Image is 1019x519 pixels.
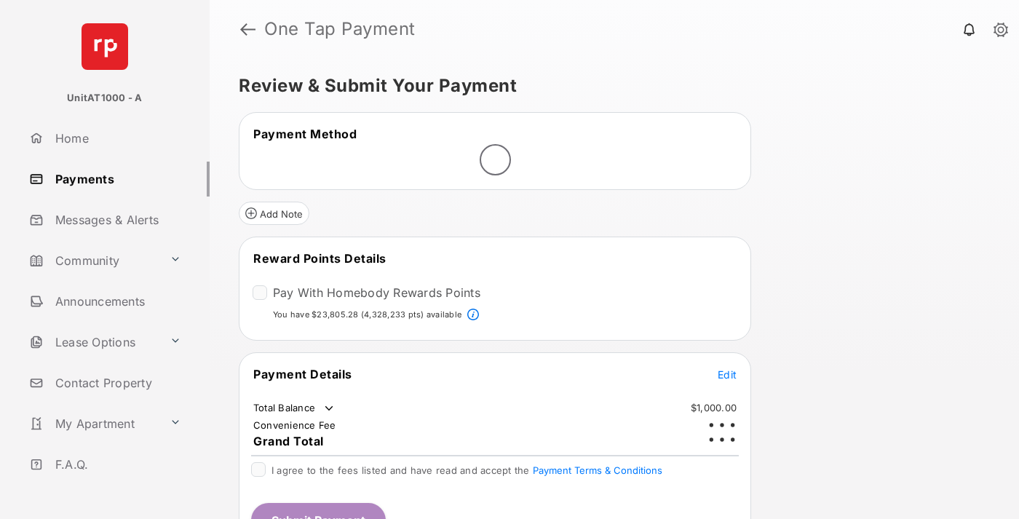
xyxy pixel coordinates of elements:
td: $1,000.00 [690,401,737,414]
button: Add Note [239,202,309,225]
span: Edit [718,368,737,381]
td: Total Balance [253,401,336,416]
span: I agree to the fees listed and have read and accept the [271,464,662,476]
a: Announcements [23,284,210,319]
p: UnitAT1000 - A [67,91,142,106]
strong: One Tap Payment [264,20,416,38]
a: My Apartment [23,406,164,441]
img: svg+xml;base64,PHN2ZyB4bWxucz0iaHR0cDovL3d3dy53My5vcmcvMjAwMC9zdmciIHdpZHRoPSI2NCIgaGVpZ2h0PSI2NC... [82,23,128,70]
button: Edit [718,367,737,381]
span: Reward Points Details [253,251,386,266]
a: Payments [23,162,210,197]
a: Lease Options [23,325,164,360]
label: Pay With Homebody Rewards Points [273,285,480,300]
a: F.A.Q. [23,447,210,482]
a: Home [23,121,210,156]
a: Contact Property [23,365,210,400]
h5: Review & Submit Your Payment [239,77,978,95]
span: Grand Total [253,434,324,448]
span: Payment Details [253,367,352,381]
span: Payment Method [253,127,357,141]
p: You have $23,805.28 (4,328,233 pts) available [273,309,461,321]
a: Messages & Alerts [23,202,210,237]
a: Community [23,243,164,278]
button: I agree to the fees listed and have read and accept the [533,464,662,476]
td: Convenience Fee [253,419,337,432]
